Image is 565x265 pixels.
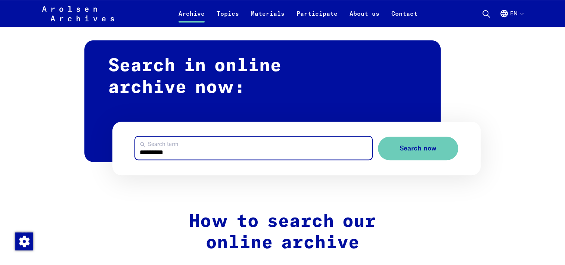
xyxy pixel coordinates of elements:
[344,9,385,27] a: About us
[211,9,245,27] a: Topics
[385,9,423,27] a: Contact
[173,4,423,22] nav: Primary
[400,144,437,152] span: Search now
[500,9,523,27] button: English, language selection
[15,232,33,250] img: Change consent
[84,40,441,162] h2: Search in online archive now:
[173,9,211,27] a: Archive
[245,9,291,27] a: Materials
[125,211,441,254] h2: How to search our online archive
[378,137,458,160] button: Search now
[291,9,344,27] a: Participate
